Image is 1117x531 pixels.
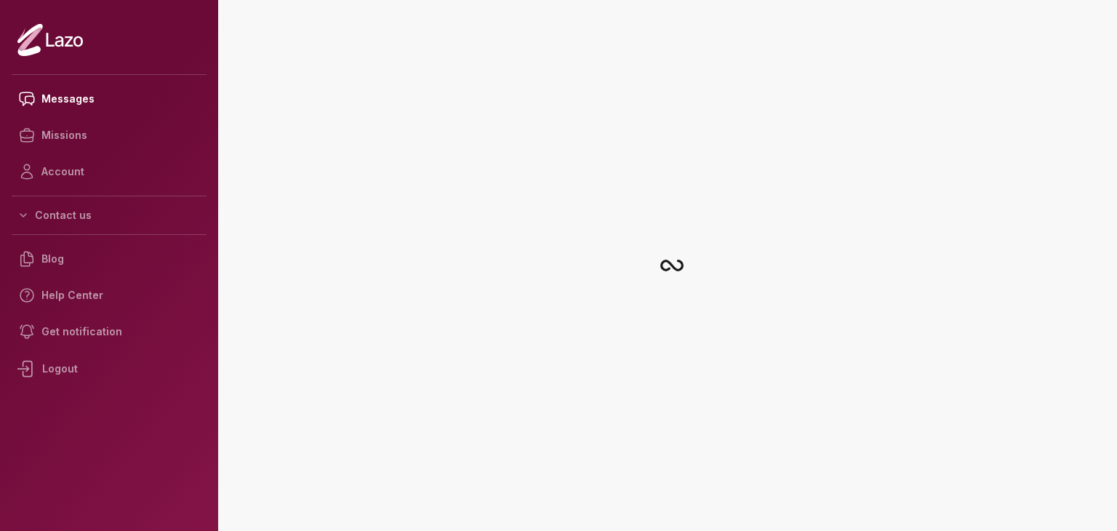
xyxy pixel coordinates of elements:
a: Help Center [12,277,207,314]
a: Blog [12,241,207,277]
a: Account [12,153,207,190]
a: Get notification [12,314,207,350]
a: Missions [12,117,207,153]
div: Logout [12,350,207,388]
a: Messages [12,81,207,117]
button: Contact us [12,202,207,228]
